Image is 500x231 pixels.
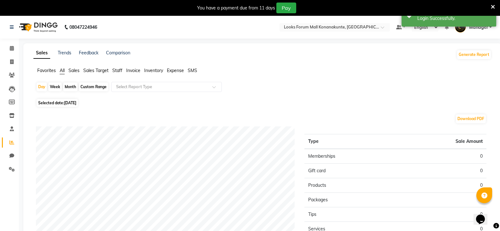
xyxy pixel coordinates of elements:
button: Generate Report [457,50,491,59]
td: 0 [395,207,486,222]
th: Type [304,134,396,149]
span: Favorites [37,68,56,73]
button: Pay [276,3,296,13]
td: 0 [395,193,486,207]
td: Products [304,178,396,193]
td: 0 [395,178,486,193]
span: All [60,68,65,73]
span: SMS [188,68,197,73]
span: Sales [68,68,79,73]
span: [DATE] [64,100,76,105]
span: Sales Target [83,68,109,73]
div: Day [37,82,47,91]
td: 0 [395,149,486,164]
th: Sale Amount [395,134,486,149]
img: logo [16,18,59,36]
button: Download PDF [456,114,486,123]
b: 08047224946 [69,18,97,36]
span: Staff [112,68,122,73]
td: Tips [304,207,396,222]
span: Manager [469,24,488,31]
span: Selected date: [37,99,78,107]
span: Invoice [126,68,140,73]
td: Packages [304,193,396,207]
td: Gift card [304,164,396,178]
div: Week [48,82,62,91]
img: Manager [455,21,466,33]
a: Trends [58,50,71,56]
td: 0 [395,164,486,178]
iframe: chat widget [474,206,494,225]
a: Comparison [106,50,130,56]
div: Custom Range [79,82,108,91]
td: Memberships [304,149,396,164]
a: Sales [33,47,50,59]
span: Expense [167,68,184,73]
div: Login Successfully. [417,15,491,22]
a: Feedback [79,50,98,56]
span: Inventory [144,68,163,73]
div: Month [63,82,78,91]
div: You have a payment due from 11 days [197,5,275,11]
